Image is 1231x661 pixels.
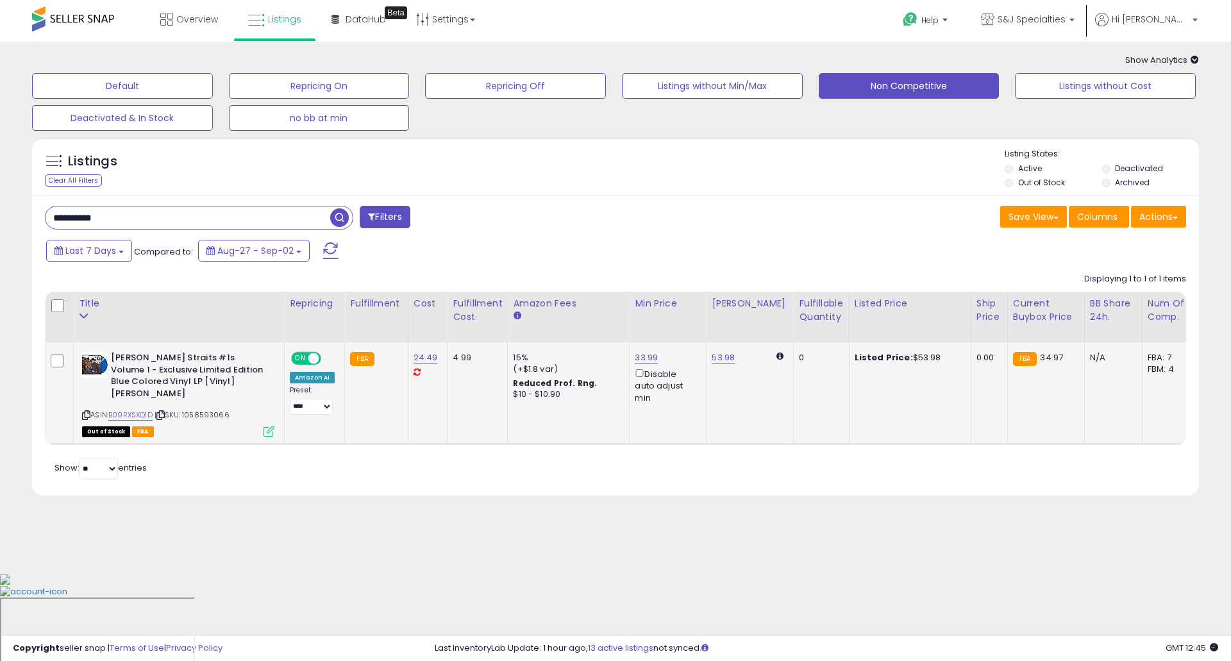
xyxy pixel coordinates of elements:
span: Compared to: [134,246,193,258]
b: Listed Price: [855,351,913,364]
div: Repricing [290,297,339,310]
label: Archived [1115,177,1150,188]
div: Tooltip anchor [385,6,407,19]
a: B09RXSXQ1D [108,410,153,421]
div: Listed Price [855,297,966,310]
span: ON [292,353,308,364]
div: Amazon Fees [513,297,624,310]
button: Deactivated & In Stock [32,105,213,131]
button: Default [32,73,213,99]
div: 4.99 [453,352,498,364]
button: Columns [1069,206,1129,228]
div: (+$1.8 var) [513,364,619,375]
b: [PERSON_NAME] Straits #1s Volume 1 - Exclusive Limited Edition Blue Colored Vinyl LP [Vinyl] [PER... [111,352,267,403]
span: OFF [319,353,340,364]
button: Save View [1000,206,1067,228]
a: 24.49 [414,351,438,364]
div: Num of Comp. [1148,297,1194,324]
div: Amazon AI [290,372,335,383]
div: 15% [513,352,619,364]
div: FBA: 7 [1148,352,1190,364]
div: [PERSON_NAME] [712,297,788,310]
div: FBM: 4 [1148,364,1190,375]
div: Current Buybox Price [1013,297,1079,324]
img: 41oSwiASXjL._SL40_.jpg [82,352,108,378]
div: Displaying 1 to 1 of 1 items [1084,273,1186,285]
span: Listings [268,13,301,26]
span: Show: entries [54,462,147,474]
span: Overview [176,13,218,26]
i: Get Help [902,12,918,28]
span: Hi [PERSON_NAME] [1112,13,1189,26]
button: Last 7 Days [46,240,132,262]
div: Title [79,297,279,310]
label: Out of Stock [1018,177,1065,188]
button: Filters [360,206,410,228]
label: Deactivated [1115,163,1163,174]
b: Reduced Prof. Rng. [513,378,597,389]
small: FBA [1013,352,1037,366]
span: S&J Specialties [998,13,1066,26]
div: 0 [799,352,839,364]
span: All listings that are currently out of stock and unavailable for purchase on Amazon [82,426,130,437]
span: FBA [132,426,154,437]
div: BB Share 24h. [1090,297,1137,324]
span: DataHub [346,13,386,26]
div: $10 - $10.90 [513,389,619,400]
a: 53.98 [712,351,735,364]
button: Listings without Cost [1015,73,1196,99]
small: FBA [350,352,374,366]
div: Fulfillment Cost [453,297,502,324]
div: Disable auto adjust min [635,367,696,404]
span: Columns [1077,210,1118,223]
div: Fulfillable Quantity [799,297,843,324]
button: Aug-27 - Sep-02 [198,240,310,262]
small: Amazon Fees. [513,310,521,322]
button: Repricing Off [425,73,606,99]
span: 34.97 [1040,351,1063,364]
div: N/A [1090,352,1132,364]
span: | SKU: 1058593066 [155,410,230,420]
button: Repricing On [229,73,410,99]
button: Actions [1131,206,1186,228]
div: $53.98 [855,352,961,364]
span: Show Analytics [1125,54,1199,66]
div: Clear All Filters [45,174,102,187]
div: Ship Price [976,297,1002,324]
div: Min Price [635,297,701,310]
div: ASIN: [82,352,274,435]
div: Preset: [290,386,335,415]
div: Fulfillment [350,297,402,310]
a: 33.99 [635,351,658,364]
label: Active [1018,163,1042,174]
a: Hi [PERSON_NAME] [1095,13,1198,42]
button: no bb at min [229,105,410,131]
span: Last 7 Days [65,244,116,257]
div: 0.00 [976,352,998,364]
button: Non Competitive [819,73,1000,99]
h5: Listings [68,153,117,171]
span: Aug-27 - Sep-02 [217,244,294,257]
a: Help [892,2,960,42]
button: Listings without Min/Max [622,73,803,99]
div: Cost [414,297,442,310]
span: Help [921,15,939,26]
p: Listing States: [1005,148,1198,160]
